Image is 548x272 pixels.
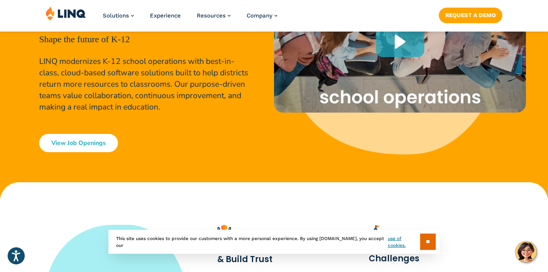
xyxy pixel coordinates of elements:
div: This site uses cookies to provide our customers with a more personal experience. By using [DOMAIN... [108,230,440,254]
button: Hello, have a question? Let’s chat. [515,241,537,262]
span: Solutions [103,12,129,19]
nav: Button Navigation [439,6,502,23]
a: use of cookies. [388,235,420,249]
p: Shape the future of K-12 [39,32,252,46]
a: Solutions [103,12,134,19]
a: Resources [197,12,231,19]
nav: Primary Navigation [103,6,277,31]
a: View Job Openings [39,134,118,152]
a: Experience [150,12,181,19]
span: Resources [197,12,226,19]
a: Request a Demo [439,8,502,23]
a: Company [247,12,277,19]
p: LINQ modernizes K-12 school operations with best-in-class, cloud-based software solutions built t... [39,56,252,113]
span: Company [247,12,272,19]
div: Play [376,26,424,57]
img: LINQ | K‑12 Software [46,6,86,21]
